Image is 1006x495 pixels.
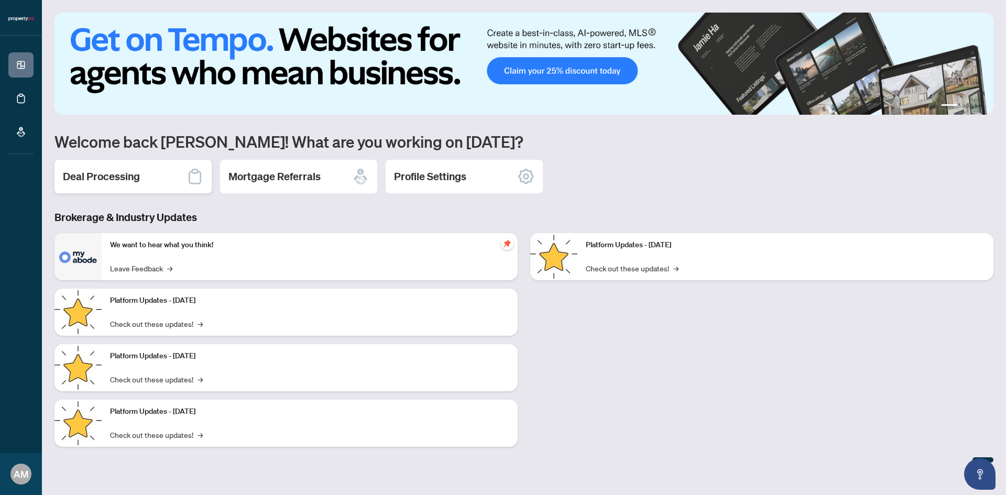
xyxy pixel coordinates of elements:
[941,104,958,108] button: 1
[54,289,102,336] img: Platform Updates - September 16, 2025
[14,467,28,481] span: AM
[110,373,203,385] a: Check out these updates!→
[110,295,509,306] p: Platform Updates - [DATE]
[54,344,102,391] img: Platform Updates - July 21, 2025
[970,104,975,108] button: 3
[586,262,679,274] a: Check out these updates!→
[110,350,509,362] p: Platform Updates - [DATE]
[110,318,203,329] a: Check out these updates!→
[167,262,172,274] span: →
[63,169,140,184] h2: Deal Processing
[54,210,993,225] h3: Brokerage & Industry Updates
[962,104,966,108] button: 2
[394,169,466,184] h2: Profile Settings
[54,13,993,115] img: Slide 0
[228,169,321,184] h2: Mortgage Referrals
[110,262,172,274] a: Leave Feedback→
[54,400,102,447] img: Platform Updates - July 8, 2025
[673,262,679,274] span: →
[110,406,509,417] p: Platform Updates - [DATE]
[8,16,34,22] img: logo
[586,239,985,251] p: Platform Updates - [DATE]
[110,239,509,251] p: We want to hear what you think!
[964,458,996,490] button: Open asap
[198,429,203,441] span: →
[979,104,983,108] button: 4
[198,318,203,329] span: →
[501,237,513,250] span: pushpin
[54,131,993,151] h1: Welcome back [PERSON_NAME]! What are you working on [DATE]?
[530,233,577,280] img: Platform Updates - June 23, 2025
[54,233,102,280] img: We want to hear what you think!
[198,373,203,385] span: →
[110,429,203,441] a: Check out these updates!→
